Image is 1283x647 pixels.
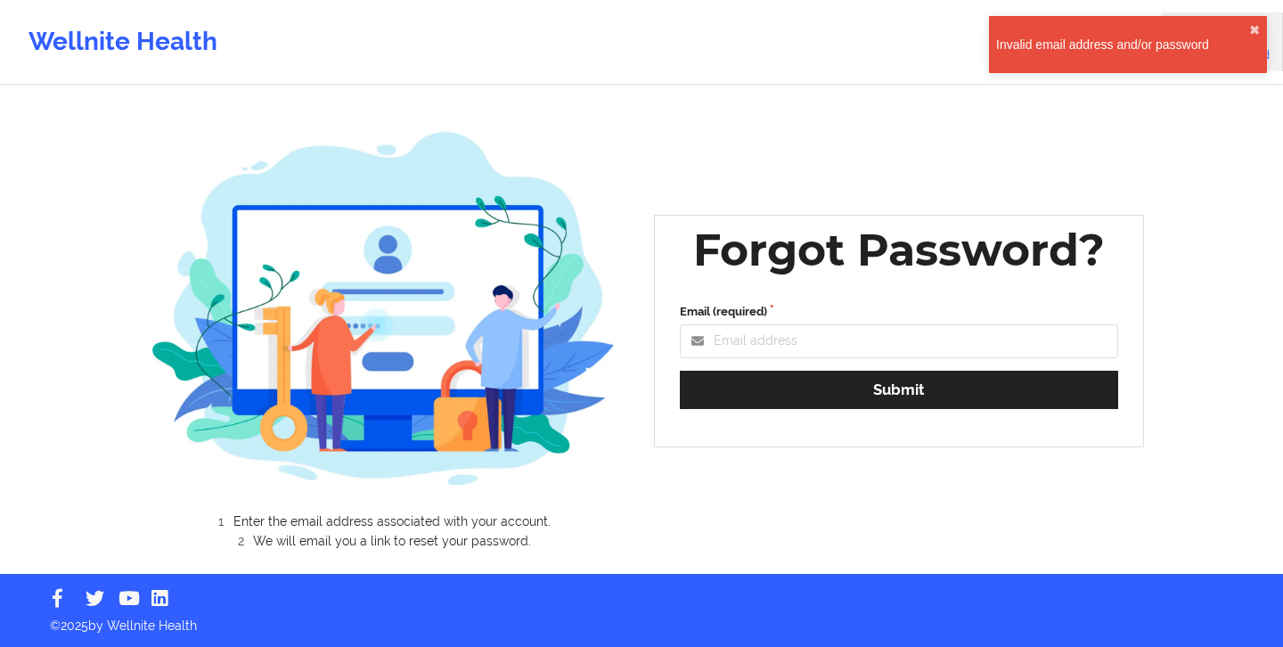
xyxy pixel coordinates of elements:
label: Email (required) [680,303,1118,321]
p: © 2025 by Wellnite Health [37,604,1246,635]
button: Submit [680,371,1118,409]
li: Enter the email address associated with your account. [168,514,617,531]
button: close [1249,23,1260,37]
div: Invalid email address and/or password [996,36,1249,53]
input: Email address [680,324,1118,358]
div: Forgot Password? [693,222,1105,278]
li: We will email you a link to reset your password. [168,531,617,548]
img: wellnite-forgot-password-hero_200.d80a7247.jpg [152,114,617,502]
